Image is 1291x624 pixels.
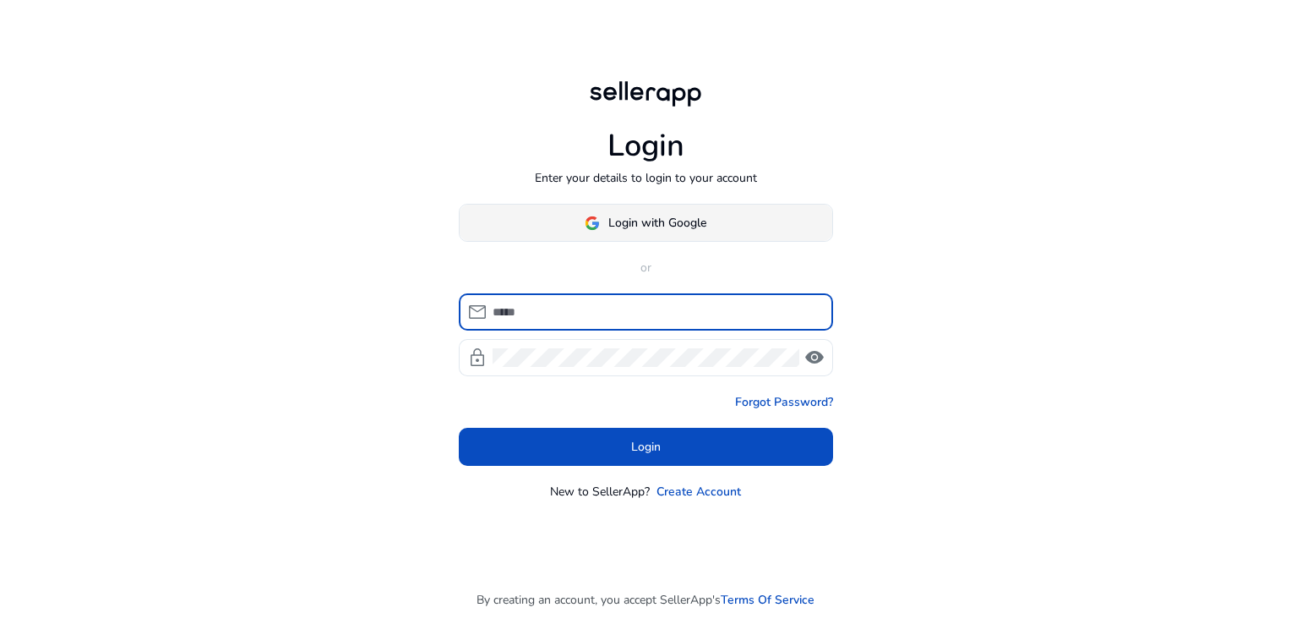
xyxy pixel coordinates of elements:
[804,348,825,368] span: visibility
[721,591,814,609] a: Terms Of Service
[459,259,833,276] p: or
[607,128,684,164] h1: Login
[535,169,757,187] p: Enter your details to login to your account
[585,216,600,231] img: google-logo.svg
[550,483,650,501] p: New to SellerApp?
[608,214,706,232] span: Login with Google
[459,204,833,242] button: Login with Google
[735,393,833,411] a: Forgot Password?
[467,302,488,322] span: mail
[459,428,833,466] button: Login
[631,438,661,456] span: Login
[467,348,488,368] span: lock
[656,483,741,501] a: Create Account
